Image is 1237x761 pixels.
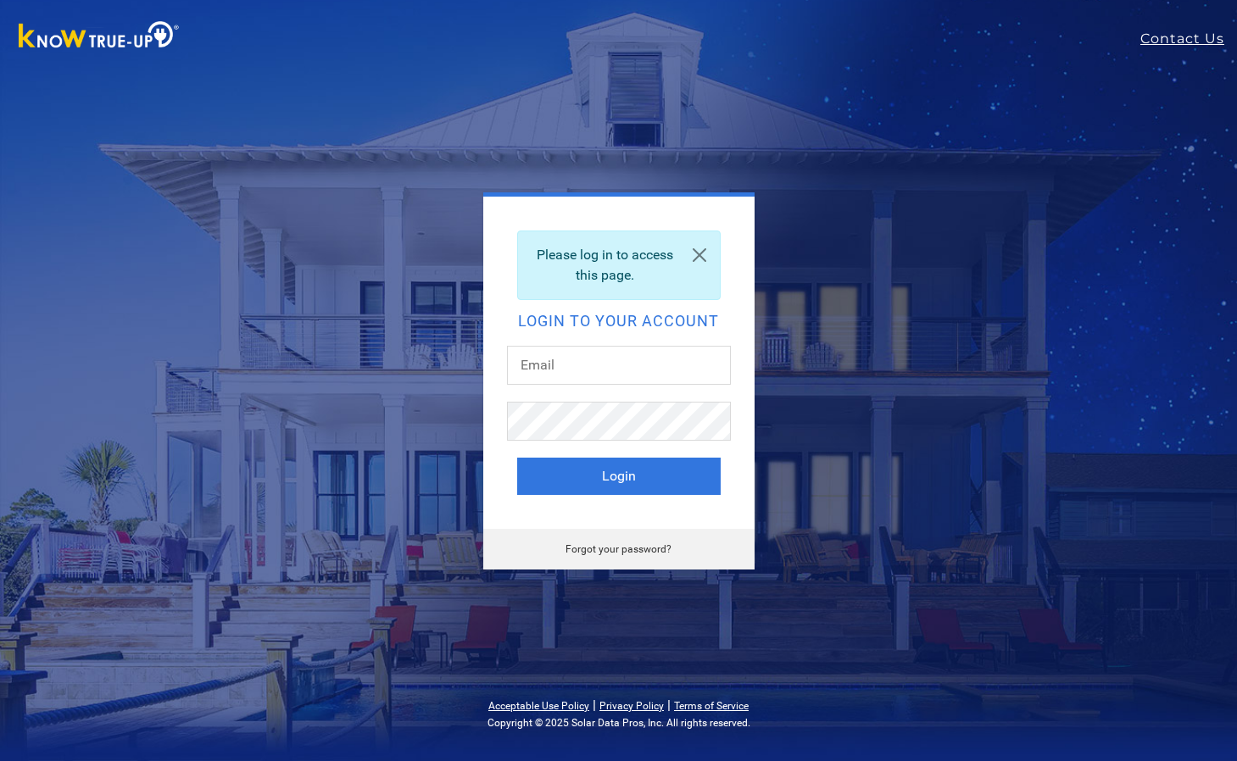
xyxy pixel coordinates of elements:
[10,18,188,56] img: Know True-Up
[488,700,589,712] a: Acceptable Use Policy
[593,697,596,713] span: |
[679,231,720,279] a: Close
[674,700,749,712] a: Terms of Service
[517,458,721,495] button: Login
[1140,29,1237,49] a: Contact Us
[507,346,731,385] input: Email
[566,543,671,555] a: Forgot your password?
[517,314,721,329] h2: Login to your account
[667,697,671,713] span: |
[517,231,721,300] div: Please log in to access this page.
[599,700,664,712] a: Privacy Policy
